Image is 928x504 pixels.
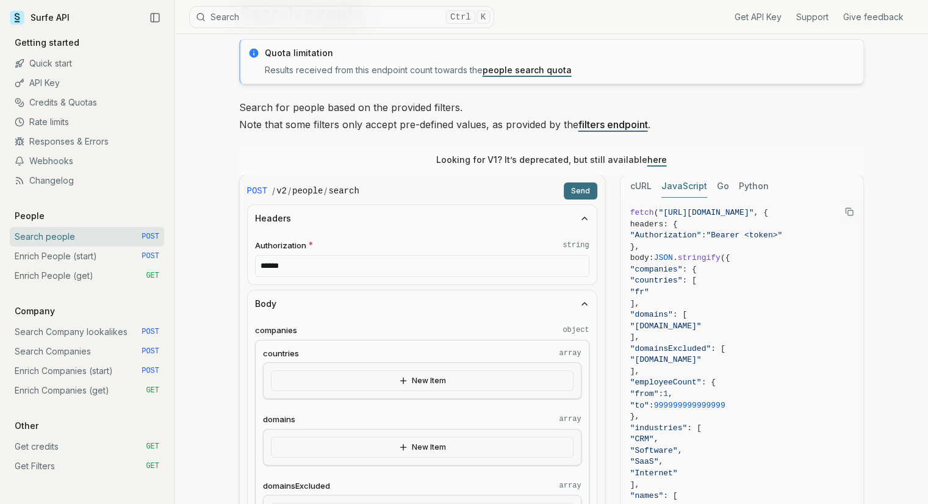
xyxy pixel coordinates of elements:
[146,271,159,281] span: GET
[630,220,678,229] span: headers: {
[668,389,673,398] span: ,
[263,348,299,359] span: countries
[142,366,159,376] span: POST
[10,171,164,190] a: Changelog
[721,253,730,262] span: ({
[630,423,688,433] span: "industries"
[754,208,768,217] span: , {
[146,9,164,27] button: Collapse Sidebar
[10,93,164,112] a: Credits & Quotas
[796,11,829,23] a: Support
[271,437,574,458] button: New Item
[649,401,654,410] span: :
[189,6,494,28] button: SearchCtrlK
[10,437,164,456] a: Get credits GET
[654,434,659,444] span: ,
[248,205,597,232] button: Headers
[248,290,597,317] button: Body
[10,322,164,342] a: Search Company lookalikes POST
[10,420,43,432] p: Other
[446,10,475,24] kbd: Ctrl
[10,381,164,400] a: Enrich Companies (get) GET
[706,231,782,240] span: "Bearer <token>"
[658,208,754,217] span: "[URL][DOMAIN_NAME]"
[739,175,769,198] button: Python
[255,325,297,336] span: companies
[658,389,663,398] span: :
[10,54,164,73] a: Quick start
[265,64,856,76] p: Results received from this endpoint count towards the
[272,185,275,197] span: /
[663,389,668,398] span: 1
[483,65,572,75] a: people search quota
[578,118,648,131] a: filters endpoint
[630,276,683,285] span: "countries"
[682,265,696,274] span: : {
[328,185,359,197] code: search
[647,154,667,165] a: here
[146,442,159,452] span: GET
[276,185,287,197] code: v2
[142,251,159,261] span: POST
[630,480,640,489] span: ],
[711,344,725,353] span: : [
[142,327,159,337] span: POST
[10,37,84,49] p: Getting started
[10,456,164,476] a: Get Filters GET
[265,47,856,59] p: Quota limitation
[702,378,716,387] span: : {
[10,132,164,151] a: Responses & Errors
[658,457,663,466] span: ,
[630,208,654,217] span: fetch
[654,401,725,410] span: 999999999999999
[630,253,654,262] span: body:
[563,240,589,250] code: string
[661,175,707,198] button: JavaScript
[247,185,268,197] span: POST
[735,11,782,23] a: Get API Key
[10,9,70,27] a: Surfe API
[10,342,164,361] a: Search Companies POST
[564,182,597,200] button: Send
[239,99,864,133] p: Search for people based on the provided filters. Note that some filters only accept pre-defined v...
[292,185,323,197] code: people
[678,446,683,455] span: ,
[477,10,490,24] kbd: K
[630,389,659,398] span: "from"
[559,481,581,491] code: array
[630,457,659,466] span: "SaaS"
[840,203,858,221] button: Copy Text
[10,305,60,317] p: Company
[255,240,306,251] span: Authorization
[324,185,327,197] span: /
[663,491,677,500] span: : [
[843,11,904,23] a: Give feedback
[630,265,683,274] span: "companies"
[630,333,640,342] span: ],
[673,253,678,262] span: .
[271,370,574,391] button: New Item
[10,247,164,266] a: Enrich People (start) POST
[263,414,295,425] span: domains
[687,423,701,433] span: : [
[559,348,581,358] code: array
[142,347,159,356] span: POST
[630,378,702,387] span: "employeeCount"
[678,253,721,262] span: stringify
[563,325,589,335] code: object
[288,185,291,197] span: /
[10,210,49,222] p: People
[630,344,711,353] span: "domainsExcluded"
[630,231,702,240] span: "Authorization"
[630,322,702,331] span: "[DOMAIN_NAME]"
[630,446,678,455] span: "Software"
[146,386,159,395] span: GET
[10,361,164,381] a: Enrich Companies (start) POST
[10,266,164,286] a: Enrich People (get) GET
[630,299,640,308] span: ],
[10,73,164,93] a: API Key
[630,367,640,376] span: ],
[630,287,649,297] span: "fr"
[630,401,649,410] span: "to"
[654,208,659,217] span: (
